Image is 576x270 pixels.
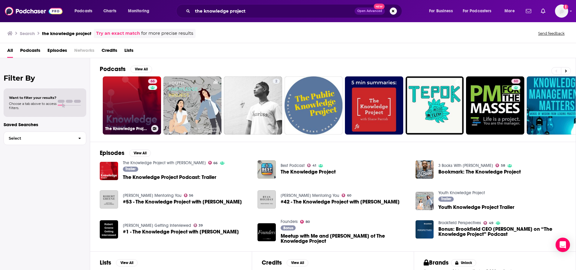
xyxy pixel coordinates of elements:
p: Saved Searches [4,122,86,127]
a: All [7,46,13,58]
span: 66 [213,162,218,165]
span: 39 [199,224,203,227]
span: Youth Knowledge Project Trailer [438,205,514,210]
a: 49 [483,221,493,225]
img: Meetup with Me and Shane Parrish of The Knowledge Project [258,223,276,242]
a: 2 [224,76,282,135]
a: 56 [184,194,194,197]
img: #53 - The Knowledge Project with Shane Parrish [100,190,118,209]
a: Lists [124,46,133,58]
span: #53 - The Knowledge Project with [PERSON_NAME] [123,199,242,204]
a: Bookmark: The Knowledge Project [438,169,521,174]
button: View All [116,259,138,266]
h2: Filter By [4,74,86,82]
a: ListsView All [100,259,138,266]
span: Charts [103,7,116,15]
div: Search podcasts, credits, & more... [182,4,408,18]
a: 58 [495,164,505,167]
h2: Credits [262,259,282,266]
a: 60 [466,76,524,135]
button: open menu [500,6,522,16]
span: #42 - The Knowledge Project with [PERSON_NAME] [281,199,400,204]
span: 58 [501,164,505,167]
a: Episodes [47,46,67,58]
a: EpisodesView All [100,149,151,157]
a: 3 Books With Neil Pasricha [438,163,493,168]
a: 2 [273,79,280,84]
a: Best Podcast [281,163,305,168]
span: New [374,4,385,9]
a: Brookfield Perspectives [438,220,481,225]
div: Open Intercom Messenger [556,238,570,252]
a: Podcasts [20,46,40,58]
a: The Knowledge Project with Shane Parrish [123,160,206,165]
button: View All [130,66,152,73]
a: #1 - The Knowledge Project with Shane Parrish [123,229,239,234]
span: Trailer [125,167,136,171]
h3: Search [20,31,35,36]
a: Show notifications dropdown [538,6,548,16]
a: 41 [307,164,316,167]
span: Choose a tab above to access filters. [9,102,56,110]
a: 60 [342,194,351,197]
span: 41 [312,164,316,167]
a: 60 [511,79,520,84]
a: Youth Knowledge Project [438,190,485,195]
span: 49 [489,222,493,224]
a: Show notifications dropdown [523,6,534,16]
span: Networks [74,46,94,58]
span: 60 [347,194,351,197]
span: Logged in as cmand-c [555,4,568,18]
a: Bonus: Brookfield CEO Bruce Flatt on “The Knowledge Project” Podcast [438,227,566,237]
a: Bonus: Brookfield CEO Bruce Flatt on “The Knowledge Project” Podcast [416,220,434,239]
a: Credits [102,46,117,58]
span: Bonus [283,226,293,230]
span: 66 [151,79,155,85]
a: Robert Greene Mentoring You [123,193,181,198]
button: Send feedback [536,31,566,36]
span: 80 [306,221,310,223]
button: Open AdvancedNew [355,7,385,15]
button: open menu [459,6,500,16]
span: For Business [429,7,453,15]
a: 80 [300,220,310,224]
span: Select [4,136,73,140]
a: Youth Knowledge Project Trailer [416,192,434,210]
button: Show profile menu [555,4,568,18]
a: Ryan Holiday Mentoring You [281,193,339,198]
h2: Episodes [100,149,124,157]
img: The Knowledge Project [258,160,276,179]
button: Unlock [451,259,477,266]
h3: the knowledge project [42,31,91,36]
a: #53 - The Knowledge Project with Shane Parrish [123,199,242,204]
a: Charts [99,6,120,16]
a: 66 [148,79,157,84]
h2: Podcasts [100,65,126,73]
img: The Knowledge Project Podcast: Trailer [100,162,118,180]
a: 66 [208,161,218,165]
a: #42 - The Knowledge Project with Shane Parrish [281,199,400,204]
span: for more precise results [141,30,193,37]
img: #1 - The Knowledge Project with Shane Parrish [100,220,118,239]
span: Podcasts [75,7,92,15]
img: User Profile [555,4,568,18]
span: More [504,7,515,15]
button: open menu [124,6,157,16]
img: Bookmark: The Knowledge Project [416,160,434,179]
a: 39 [194,224,203,227]
img: Podchaser - Follow, Share and Rate Podcasts [5,5,62,17]
input: Search podcasts, credits, & more... [193,6,355,16]
span: Monitoring [128,7,149,15]
a: The Knowledge Project [281,169,336,174]
a: Founders [281,219,298,224]
span: Bonus: Brookfield CEO [PERSON_NAME] on “The Knowledge Project” Podcast [438,227,566,237]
